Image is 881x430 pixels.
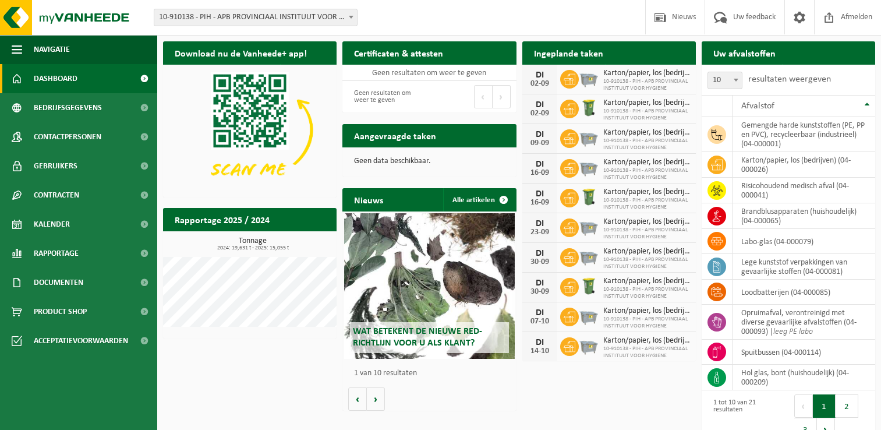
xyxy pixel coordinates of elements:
[34,239,79,268] span: Rapportage
[34,210,70,239] span: Kalender
[794,394,813,418] button: Previous
[163,65,337,195] img: Download de VHEPlus App
[474,85,493,108] button: Previous
[493,85,511,108] button: Next
[603,78,690,92] span: 10-910138 - PIH - APB PROVINCIAAL INSTITUUT VOOR HYGIENE
[34,35,70,64] span: Navigatie
[528,288,551,296] div: 30-09
[733,117,875,152] td: gemengde harde kunststoffen (PE, PP en PVC), recycleerbaar (industrieel) (04-000001)
[367,387,385,411] button: Volgende
[250,231,335,254] a: Bekijk rapportage
[528,160,551,169] div: DI
[741,101,774,111] span: Afvalstof
[344,213,514,359] a: Wat betekent de nieuwe RED-richtlijn voor u als klant?
[579,187,599,207] img: WB-0240-HPE-GN-50
[813,394,836,418] button: 1
[733,365,875,390] td: hol glas, bont (huishoudelijk) (04-000209)
[579,128,599,147] img: WB-2500-GAL-GY-01
[353,327,482,347] span: Wat betekent de nieuwe RED-richtlijn voor u als klant?
[528,228,551,237] div: 23-09
[528,139,551,147] div: 09-09
[34,297,87,326] span: Product Shop
[603,346,690,359] span: 10-910138 - PIH - APB PROVINCIAAL INSTITUUT VOOR HYGIENE
[603,277,690,286] span: Karton/papier, los (bedrijven)
[342,65,516,81] td: Geen resultaten om weer te geven
[702,41,787,64] h2: Uw afvalstoffen
[154,9,358,26] span: 10-910138 - PIH - APB PROVINCIAAL INSTITUUT VOOR HYGIENE - ANTWERPEN
[579,246,599,266] img: WB-2500-GAL-GY-01
[579,336,599,355] img: WB-2500-GAL-GY-01
[528,169,551,177] div: 16-09
[603,316,690,330] span: 10-910138 - PIH - APB PROVINCIAAL INSTITUUT VOOR HYGIENE
[354,157,504,165] p: Geen data beschikbaar.
[528,308,551,318] div: DI
[34,181,79,210] span: Contracten
[528,318,551,326] div: 07-10
[603,108,690,122] span: 10-910138 - PIH - APB PROVINCIAAL INSTITUUT VOOR HYGIENE
[603,197,690,211] span: 10-910138 - PIH - APB PROVINCIAAL INSTITUUT VOOR HYGIENE
[342,188,395,211] h2: Nieuws
[579,217,599,237] img: WB-2500-GAL-GY-01
[528,338,551,347] div: DI
[528,199,551,207] div: 16-09
[528,219,551,228] div: DI
[528,347,551,355] div: 14-10
[733,305,875,340] td: opruimafval, verontreinigd met diverse gevaarlijke afvalstoffen (04-000093) |
[354,369,510,378] p: 1 van 10 resultaten
[34,151,77,181] span: Gebruikers
[603,286,690,300] span: 10-910138 - PIH - APB PROVINCIAAL INSTITUUT VOOR HYGIENE
[733,254,875,280] td: lege kunststof verpakkingen van gevaarlijke stoffen (04-000081)
[528,71,551,80] div: DI
[34,122,101,151] span: Contactpersonen
[579,276,599,296] img: WB-0240-HPE-GN-50
[579,157,599,177] img: WB-2500-GAL-GY-01
[348,387,367,411] button: Vorige
[579,98,599,118] img: WB-0240-HPE-GN-50
[748,75,831,84] label: resultaten weergeven
[707,72,742,89] span: 10
[603,188,690,197] span: Karton/papier, los (bedrijven)
[342,41,455,64] h2: Certificaten & attesten
[603,98,690,108] span: Karton/papier, los (bedrijven)
[348,84,423,110] div: Geen resultaten om weer te geven
[603,227,690,241] span: 10-910138 - PIH - APB PROVINCIAAL INSTITUUT VOOR HYGIENE
[603,247,690,256] span: Karton/papier, los (bedrijven)
[733,229,875,254] td: labo-glas (04-000079)
[836,394,858,418] button: 2
[34,64,77,93] span: Dashboard
[733,340,875,365] td: spuitbussen (04-000114)
[708,72,742,89] span: 10
[34,326,128,355] span: Acceptatievoorwaarden
[733,280,875,305] td: loodbatterijen (04-000085)
[528,80,551,88] div: 02-09
[443,188,515,212] a: Alle artikelen
[603,217,690,227] span: Karton/papier, los (bedrijven)
[528,130,551,139] div: DI
[163,41,319,64] h2: Download nu de Vanheede+ app!
[522,41,615,64] h2: Ingeplande taken
[342,124,448,147] h2: Aangevraagde taken
[528,279,551,288] div: DI
[603,336,690,346] span: Karton/papier, los (bedrijven)
[603,128,690,138] span: Karton/papier, los (bedrijven)
[733,178,875,203] td: risicohoudend medisch afval (04-000041)
[579,68,599,88] img: WB-2500-GAL-GY-01
[528,189,551,199] div: DI
[34,93,102,122] span: Bedrijfsgegevens
[733,152,875,178] td: karton/papier, los (bedrijven) (04-000026)
[154,9,357,26] span: 10-910138 - PIH - APB PROVINCIAAL INSTITUUT VOOR HYGIENE - ANTWERPEN
[528,100,551,110] div: DI
[528,249,551,258] div: DI
[163,208,281,231] h2: Rapportage 2025 / 2024
[528,110,551,118] div: 02-09
[603,167,690,181] span: 10-910138 - PIH - APB PROVINCIAAL INSTITUUT VOOR HYGIENE
[34,268,83,297] span: Documenten
[603,256,690,270] span: 10-910138 - PIH - APB PROVINCIAAL INSTITUUT VOOR HYGIENE
[603,158,690,167] span: Karton/papier, los (bedrijven)
[733,203,875,229] td: brandblusapparaten (huishoudelijk) (04-000065)
[169,245,337,251] span: 2024: 19,631 t - 2025: 15,055 t
[773,327,813,336] i: leeg PE labo
[528,258,551,266] div: 30-09
[603,306,690,316] span: Karton/papier, los (bedrijven)
[169,237,337,251] h3: Tonnage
